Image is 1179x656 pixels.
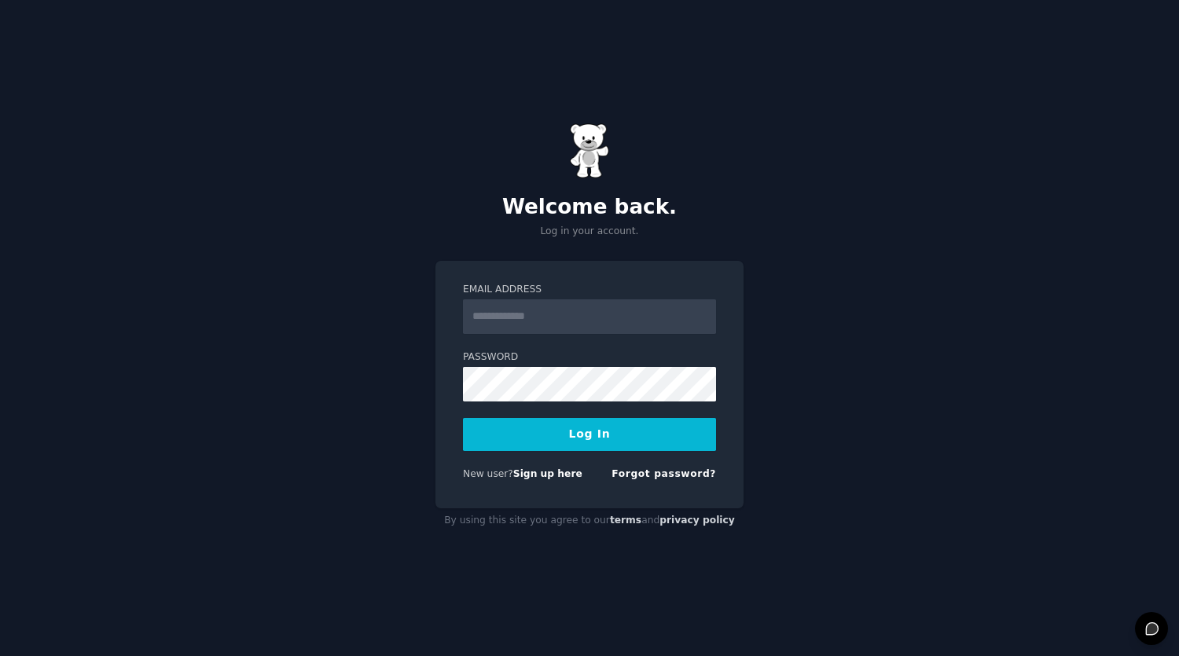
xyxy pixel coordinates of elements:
label: Email Address [463,283,716,297]
img: Gummy Bear [570,123,609,178]
div: By using this site you agree to our and [435,508,744,533]
a: Forgot password? [612,468,716,479]
p: Log in your account. [435,225,744,239]
label: Password [463,350,716,365]
button: Log In [463,418,716,451]
a: Sign up here [513,468,582,479]
h2: Welcome back. [435,195,744,220]
span: New user? [463,468,513,479]
a: privacy policy [659,515,735,526]
a: terms [610,515,641,526]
